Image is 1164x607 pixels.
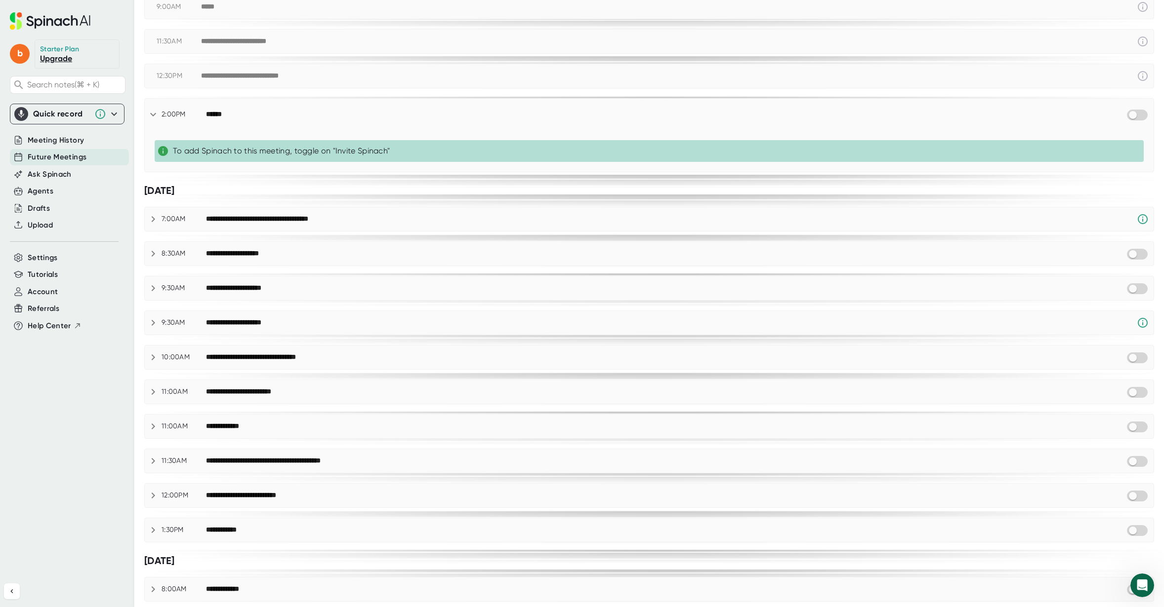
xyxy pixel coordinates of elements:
span: Help Center [28,320,71,332]
div: 12:00PM [162,491,206,500]
button: Drafts [28,203,50,214]
div: [DATE] [144,185,1154,197]
button: Account [28,286,58,298]
div: To add Spinach to this meeting, toggle on "Invite Spinach" [173,146,1140,156]
div: 8:30AM [162,249,206,258]
button: Upload [28,220,53,231]
div: 1:30PM [162,526,206,534]
div: 11:00AM [162,422,206,431]
a: Upgrade [40,54,72,63]
svg: This event has already passed [1137,70,1149,82]
button: Settings [28,252,58,264]
svg: This event has already passed [1137,36,1149,47]
div: 2:00PM [162,110,206,119]
div: Starter Plan [40,45,80,54]
div: 11:30AM [162,456,206,465]
div: 12:30PM [157,72,201,80]
svg: Spinach requires a video conference link. [1137,317,1149,329]
button: Tutorials [28,269,58,280]
button: Ask Spinach [28,169,72,180]
span: b [10,44,30,64]
iframe: Intercom live chat [1130,573,1154,597]
div: [DATE] [144,555,1154,567]
div: 9:30AM [162,284,206,293]
div: Quick record [33,109,89,119]
div: 8:00AM [162,585,206,594]
div: 11:30AM [157,37,201,46]
svg: Spinach requires a video conference link. [1137,213,1149,225]
div: 7:00AM [162,215,206,224]
div: 11:00AM [162,387,206,396]
button: Agents [28,186,53,197]
button: Collapse sidebar [4,583,20,599]
button: Help Center [28,320,82,332]
div: 9:30AM [162,318,206,327]
svg: This event has already passed [1137,1,1149,13]
button: Referrals [28,303,59,314]
button: Future Meetings [28,152,86,163]
button: Meeting History [28,135,84,146]
span: Search notes (⌘ + K) [27,80,123,89]
div: Quick record [14,104,120,124]
div: 10:00AM [162,353,206,362]
div: 9:00AM [157,2,201,11]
